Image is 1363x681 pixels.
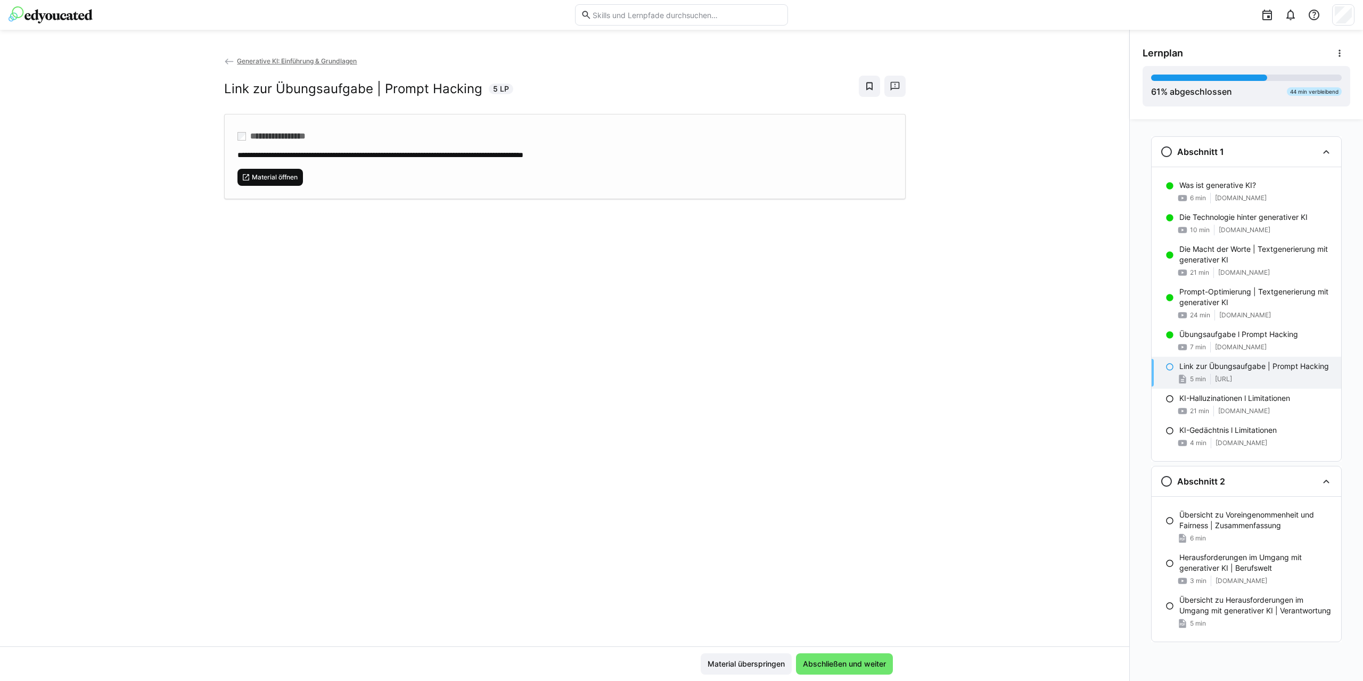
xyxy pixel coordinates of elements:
button: Material öffnen [237,169,303,186]
p: Die Macht der Worte | Textgenerierung mit generativer KI [1179,244,1333,265]
span: [URL] [1215,375,1232,383]
p: Herausforderungen im Umgang mit generativer KI | Berufswelt [1179,552,1333,573]
h3: Abschnitt 2 [1177,476,1225,487]
span: 61 [1151,86,1161,97]
a: Generative KI: Einführung & Grundlagen [224,57,357,65]
span: 5 min [1190,375,1206,383]
p: Übungsaufgabe l Prompt Hacking [1179,329,1298,340]
button: Abschließen und weiter [796,653,893,675]
span: [DOMAIN_NAME] [1216,439,1267,447]
span: 21 min [1190,268,1209,277]
span: 10 min [1190,226,1210,234]
input: Skills und Lernpfade durchsuchen… [592,10,782,20]
p: Die Technologie hinter generativer KI [1179,212,1308,223]
div: 44 min verbleibend [1287,87,1342,96]
span: 6 min [1190,534,1206,543]
span: 5 min [1190,619,1206,628]
span: Material öffnen [251,173,299,182]
span: [DOMAIN_NAME] [1218,407,1270,415]
p: Link zur Übungsaufgabe | Prompt Hacking [1179,361,1329,372]
p: KI-Gedächtnis l Limitationen [1179,425,1277,436]
span: Material überspringen [706,659,786,669]
span: 6 min [1190,194,1206,202]
span: Lernplan [1143,47,1183,59]
span: [DOMAIN_NAME] [1219,226,1270,234]
div: % abgeschlossen [1151,85,1232,98]
p: KI-Halluzinationen l Limitationen [1179,393,1290,404]
span: 7 min [1190,343,1206,351]
button: Material überspringen [701,653,792,675]
h2: Link zur Übungsaufgabe | Prompt Hacking [224,81,482,97]
span: Generative KI: Einführung & Grundlagen [237,57,357,65]
span: 21 min [1190,407,1209,415]
span: [DOMAIN_NAME] [1219,311,1271,319]
span: 4 min [1190,439,1206,447]
span: 24 min [1190,311,1210,319]
span: [DOMAIN_NAME] [1218,268,1270,277]
p: Übersicht zu Voreingenommenheit und Fairness | Zusammenfassung [1179,510,1333,531]
p: Übersicht zu Herausforderungen im Umgang mit generativer KI | Verantwortung [1179,595,1333,616]
span: 3 min [1190,577,1206,585]
p: Prompt-Optimierung | Textgenerierung mit generativer KI [1179,286,1333,308]
h3: Abschnitt 1 [1177,146,1224,157]
span: Abschließen und weiter [801,659,888,669]
p: Was ist generative KI? [1179,180,1256,191]
span: [DOMAIN_NAME] [1215,194,1267,202]
span: 5 LP [493,84,509,94]
span: [DOMAIN_NAME] [1215,343,1267,351]
span: [DOMAIN_NAME] [1216,577,1267,585]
